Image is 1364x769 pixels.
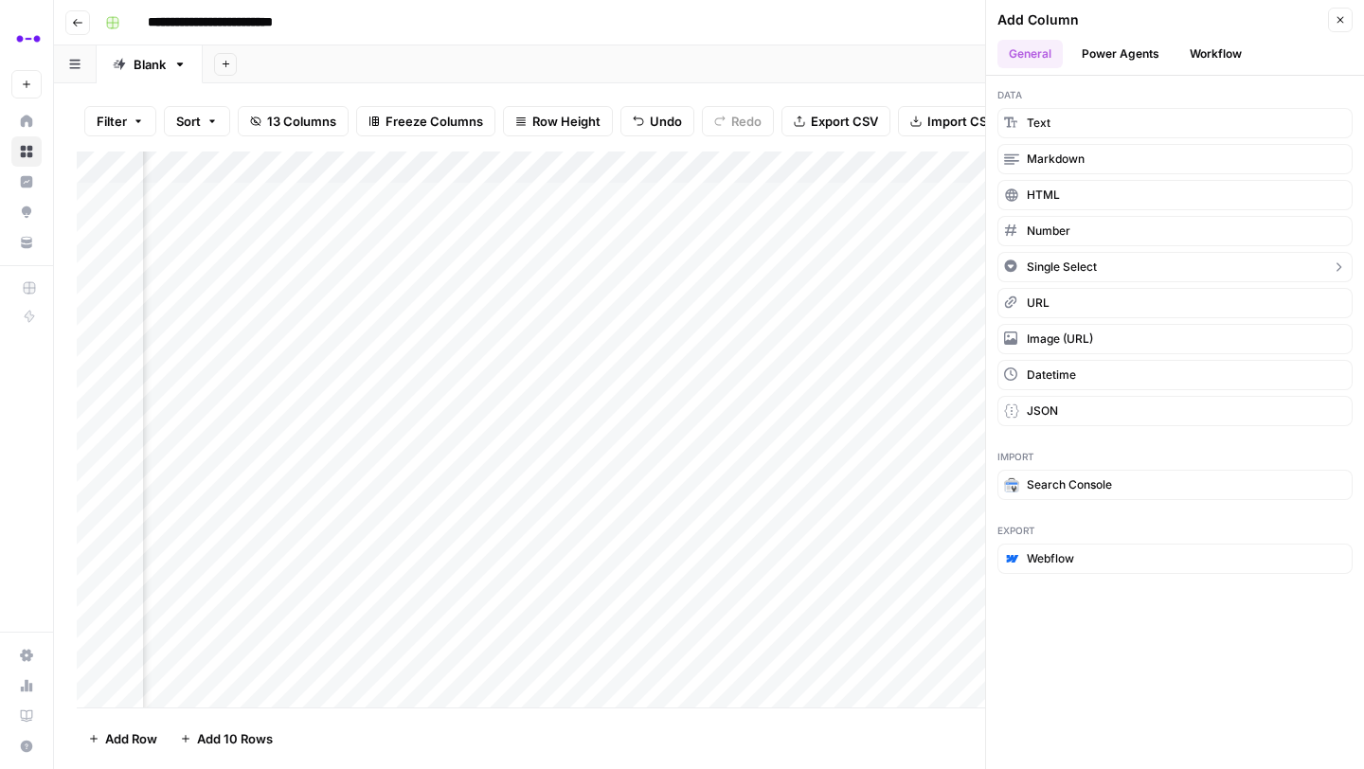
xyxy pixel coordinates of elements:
[997,40,1063,68] button: General
[1027,476,1112,493] span: Search Console
[11,197,42,227] a: Opportunities
[1027,402,1058,420] span: JSON
[997,144,1353,174] button: Markdown
[134,55,166,74] div: Blank
[781,106,890,136] button: Export CSV
[1027,151,1085,168] span: Markdown
[997,324,1353,354] button: Image (URL)
[620,106,694,136] button: Undo
[997,544,1353,574] button: Webflow
[898,106,1008,136] button: Import CSV
[11,136,42,167] a: Browse
[1027,550,1074,567] span: Webflow
[1070,40,1171,68] button: Power Agents
[11,671,42,701] a: Usage
[1178,40,1253,68] button: Workflow
[11,227,42,258] a: Your Data
[1027,223,1070,240] span: Number
[997,523,1353,538] span: Export
[997,252,1353,282] button: Single Select
[927,112,996,131] span: Import CSV
[11,22,45,56] img: Abacum Logo
[1027,367,1076,384] span: Datetime
[731,112,762,131] span: Redo
[532,112,601,131] span: Row Height
[105,729,157,748] span: Add Row
[503,106,613,136] button: Row Height
[11,15,42,63] button: Workspace: Abacum
[197,729,273,748] span: Add 10 Rows
[169,724,284,754] button: Add 10 Rows
[811,112,878,131] span: Export CSV
[11,106,42,136] a: Home
[1027,295,1050,312] span: URL
[97,112,127,131] span: Filter
[164,106,230,136] button: Sort
[77,724,169,754] button: Add Row
[997,470,1353,500] button: Search Console
[997,180,1353,210] button: HTML
[997,288,1353,318] button: URL
[997,360,1353,390] button: Datetime
[1027,331,1093,348] span: Image (URL)
[702,106,774,136] button: Redo
[1027,187,1060,204] span: HTML
[386,112,483,131] span: Freeze Columns
[1027,259,1097,276] span: Single Select
[650,112,682,131] span: Undo
[997,396,1353,426] button: JSON
[1027,115,1050,132] span: Text
[11,731,42,761] button: Help + Support
[356,106,495,136] button: Freeze Columns
[997,449,1353,464] span: Import
[267,112,336,131] span: 13 Columns
[997,108,1353,138] button: Text
[11,167,42,197] a: Insights
[997,216,1353,246] button: Number
[997,87,1353,102] span: Data
[84,106,156,136] button: Filter
[11,640,42,671] a: Settings
[97,45,203,83] a: Blank
[238,106,349,136] button: 13 Columns
[176,112,201,131] span: Sort
[11,701,42,731] a: Learning Hub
